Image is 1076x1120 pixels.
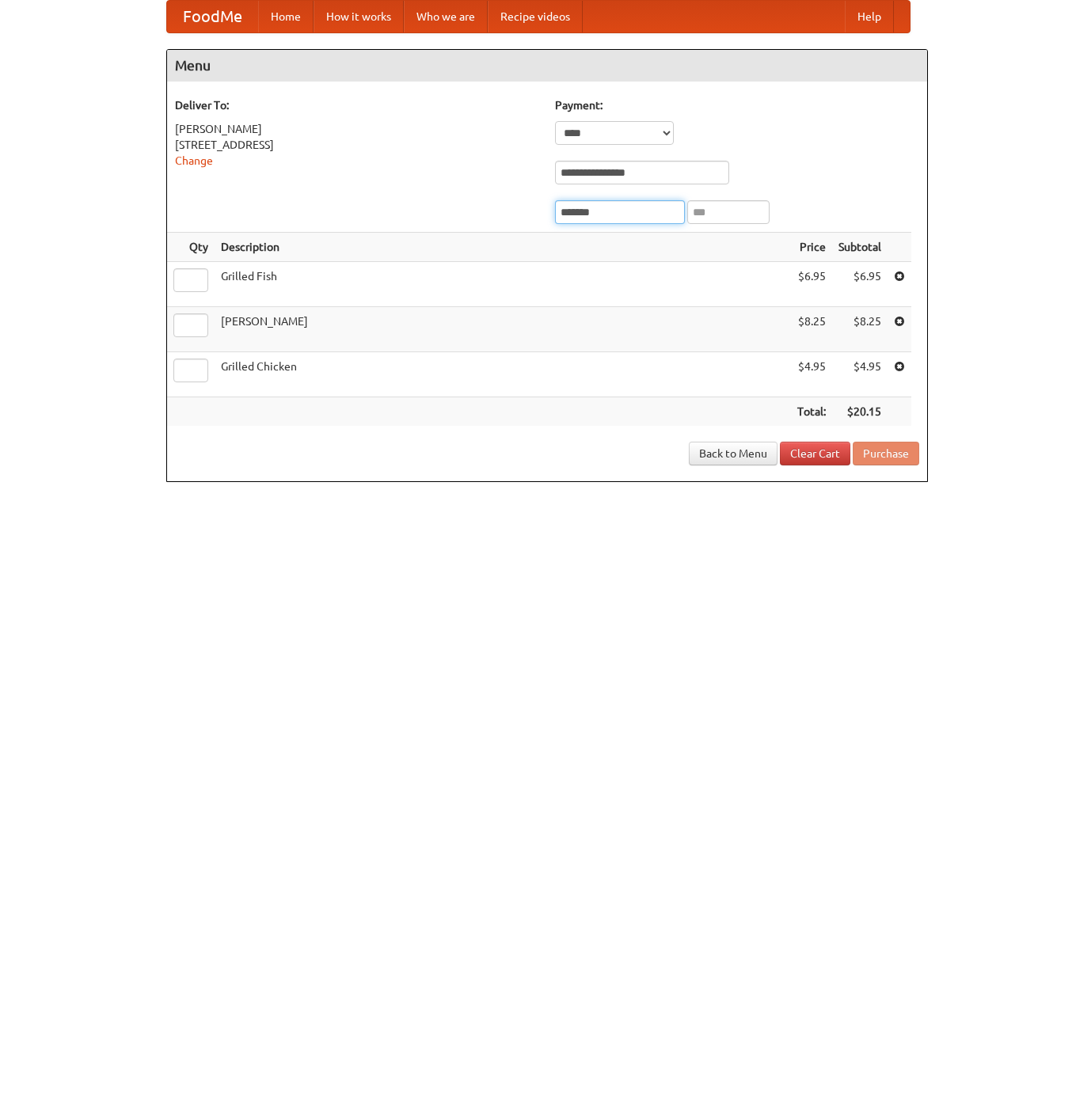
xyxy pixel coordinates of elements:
[215,352,791,397] td: Grilled Chicken
[167,233,215,262] th: Qty
[791,262,832,307] td: $6.95
[314,1,404,32] a: How it works
[175,137,539,153] div: [STREET_ADDRESS]
[832,352,888,397] td: $4.95
[175,97,539,113] h5: Deliver To:
[845,1,894,32] a: Help
[215,233,791,262] th: Description
[832,233,888,262] th: Subtotal
[404,1,488,32] a: Who we are
[791,397,832,427] th: Total:
[853,442,919,465] button: Purchase
[215,262,791,307] td: Grilled Fish
[258,1,314,32] a: Home
[832,397,888,427] th: $20.15
[175,121,539,137] div: [PERSON_NAME]
[791,352,832,397] td: $4.95
[215,307,791,352] td: [PERSON_NAME]
[791,307,832,352] td: $8.25
[167,1,258,32] a: FoodMe
[175,154,213,167] a: Change
[832,307,888,352] td: $8.25
[555,97,919,113] h5: Payment:
[791,233,832,262] th: Price
[167,50,927,82] h4: Menu
[689,442,778,465] a: Back to Menu
[832,262,888,307] td: $6.95
[488,1,583,32] a: Recipe videos
[780,442,850,465] a: Clear Cart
